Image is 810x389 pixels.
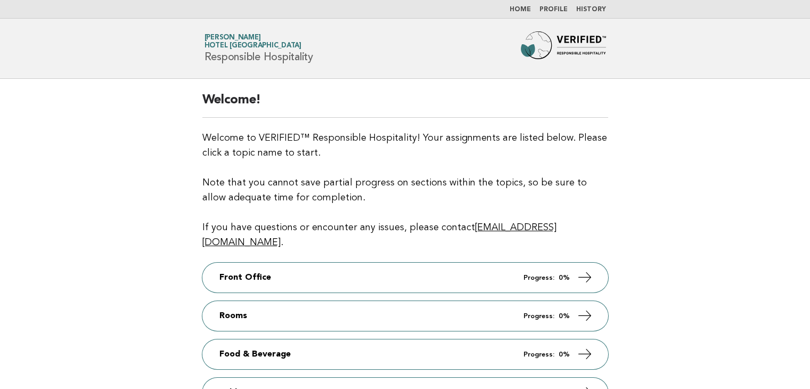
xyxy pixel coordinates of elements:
a: [PERSON_NAME]Hotel [GEOGRAPHIC_DATA] [204,34,301,49]
strong: 0% [559,351,570,358]
em: Progress: [523,313,554,320]
a: Home [510,6,531,13]
h1: Responsible Hospitality [204,35,313,62]
em: Progress: [523,274,554,281]
strong: 0% [559,274,570,281]
span: Hotel [GEOGRAPHIC_DATA] [204,43,301,50]
h2: Welcome! [202,92,608,118]
a: History [576,6,606,13]
img: Forbes Travel Guide [521,31,606,66]
a: Food & Beverage Progress: 0% [202,339,608,369]
em: Progress: [523,351,554,358]
p: Welcome to VERIFIED™ Responsible Hospitality! Your assignments are listed below. Please click a t... [202,131,608,250]
a: Profile [539,6,568,13]
a: Rooms Progress: 0% [202,301,608,331]
strong: 0% [559,313,570,320]
a: Front Office Progress: 0% [202,263,608,293]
